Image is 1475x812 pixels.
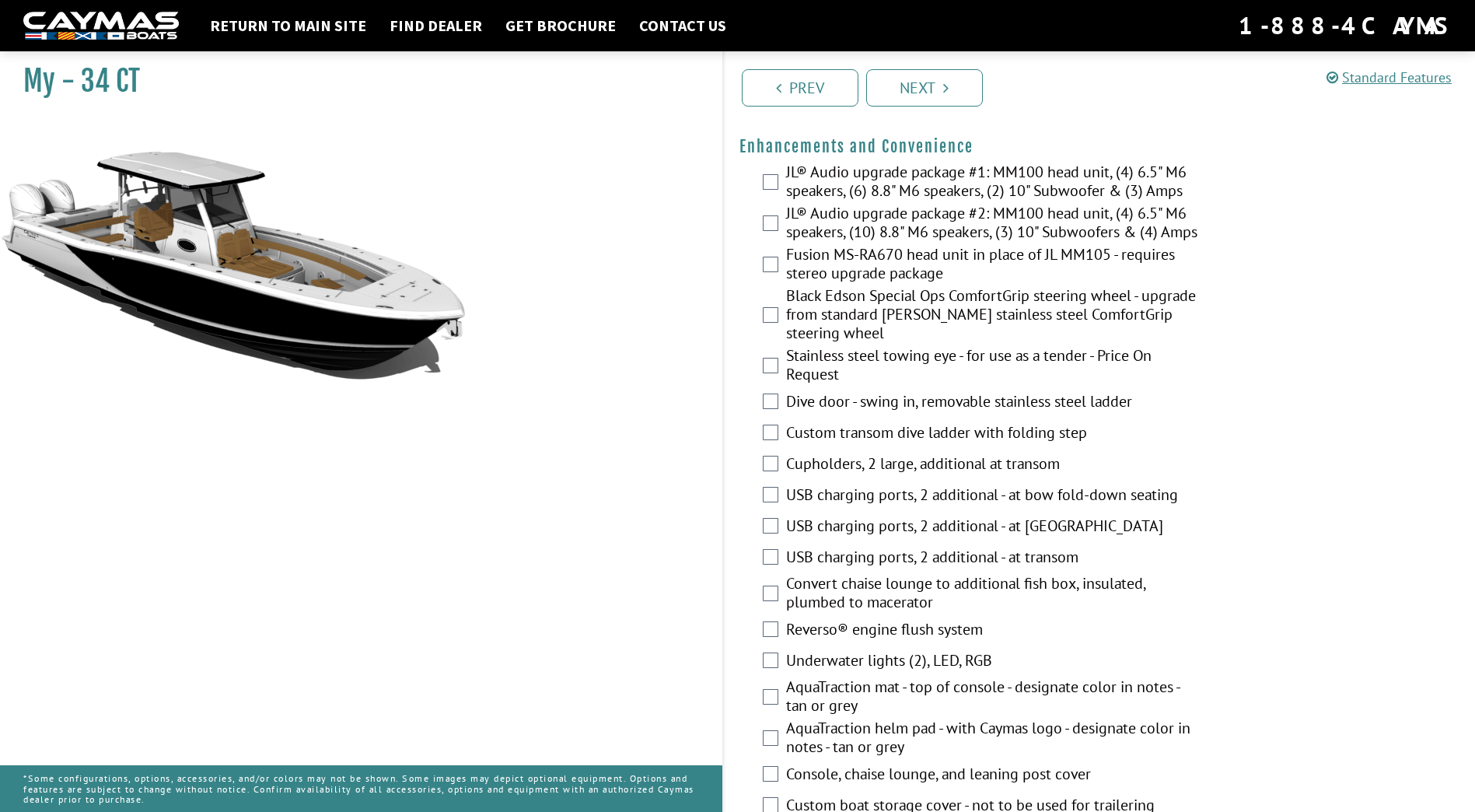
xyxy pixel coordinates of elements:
[1239,9,1452,43] div: 1-888-4CAYMAS
[631,16,734,36] a: Contact Us
[786,548,1200,570] label: USB charging ports, 2 additional - at transom
[786,163,1200,204] label: JL® Audio upgrade package #1: MM100 head unit, (4) 6.5" M6 speakers, (6) 8.8" M6 speakers, (2) 10...
[786,245,1200,286] label: Fusion MS-RA670 head unit in place of JL MM105 - requires stereo upgrade package
[498,16,624,36] a: Get Brochure
[786,454,1200,477] label: Cupholders, 2 large, additional at transom
[786,651,1200,674] label: Underwater lights (2), LED, RGB
[786,485,1200,508] label: USB charging ports, 2 additional - at bow fold-down seating
[786,620,1200,642] label: Reverso® engine flush system
[786,204,1200,245] label: JL® Audio upgrade package #2: MM100 head unit, (4) 6.5" M6 speakers, (10) 8.8" M6 speakers, (3) 1...
[382,16,490,36] a: Find Dealer
[786,286,1200,346] label: Black Edson Special Ops ComfortGrip steering wheel - upgrade from standard [PERSON_NAME] stainles...
[1326,68,1452,86] a: Standard Features
[786,392,1200,415] label: Dive door - swing in, removable stainless steel ladder
[23,765,699,812] p: *Some configurations, options, accessories, and/or colors may not be shown. Some images may depic...
[23,12,179,40] img: white-logo-c9c8dbefe5ff5ceceb0f0178aa75bf4bb51f6bca0971e226c86eb53dfe498488.png
[786,423,1200,446] label: Custom transom dive ladder with folding step
[202,16,374,36] a: Return to main site
[866,69,983,107] a: Next
[742,69,858,107] a: Prev
[739,137,1460,156] h4: Enhancements and Convenience
[786,574,1200,615] label: Convert chaise lounge to additional fish box, insulated, plumbed to macerator
[786,346,1200,387] label: Stainless steel towing eye - for use as a tender - Price On Request
[23,64,683,99] h1: My - 34 CT
[786,719,1200,760] label: AquaTraction helm pad - with Caymas logo - designate color in notes - tan or grey
[786,516,1200,539] label: USB charging ports, 2 additional - at [GEOGRAPHIC_DATA]
[786,677,1200,719] label: AquaTraction mat - top of console - designate color in notes - tan or grey
[786,765,1200,787] label: Console, chaise lounge, and leaning post cover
